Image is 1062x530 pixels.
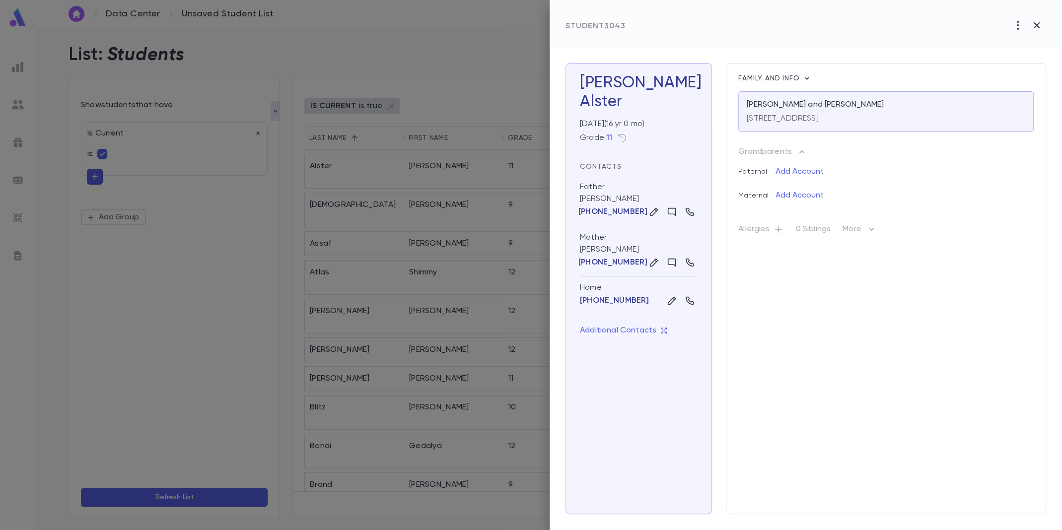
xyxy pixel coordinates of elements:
button: Add Account [775,188,823,203]
div: Home [580,283,698,293]
div: Grade [580,133,612,143]
span: Contacts [580,163,622,170]
div: [DATE] ( 16 yr 0 mo ) [576,115,698,129]
p: Additional Contacts [580,326,667,335]
div: [PERSON_NAME] [580,176,698,226]
p: [STREET_ADDRESS] [747,114,819,124]
button: [PHONE_NUMBER] [580,296,649,306]
span: Student 3043 [566,22,626,30]
button: Add Account [775,164,823,180]
p: [PHONE_NUMBER] [578,258,647,267]
p: Allergies [738,224,783,238]
div: Alster [580,92,698,111]
p: [PHONE_NUMBER] [578,207,647,217]
p: 0 Siblings [795,224,831,238]
h3: [PERSON_NAME] [580,73,698,111]
div: Mother [580,232,607,243]
p: Grandparents [738,147,792,157]
span: Family and info [738,75,802,82]
div: Father [580,182,605,192]
button: [PHONE_NUMBER] [580,207,646,217]
p: Paternal [738,160,775,176]
button: [PHONE_NUMBER] [580,258,646,267]
button: Additional Contacts [580,321,667,340]
p: [PERSON_NAME] and [PERSON_NAME] [747,100,884,110]
button: 11 [606,133,612,143]
p: Maternal [738,184,775,199]
p: More [843,223,877,239]
div: [PERSON_NAME] [580,226,698,277]
button: Grandparents [738,144,807,160]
